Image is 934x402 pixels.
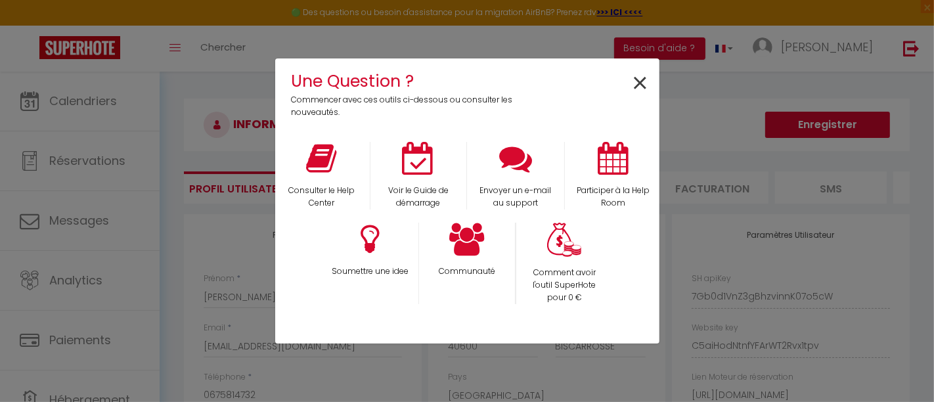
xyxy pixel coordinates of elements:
[282,185,362,210] p: Consulter le Help Center
[292,94,522,119] p: Commencer avec ces outils ci-dessous ou consulter les nouveautés.
[292,68,522,94] h4: Une Question ?
[547,223,581,257] img: Money bag
[525,267,604,304] p: Comment avoir l'outil SuperHote pour 0 €
[379,185,458,210] p: Voir le Guide de démarrage
[428,265,506,278] p: Communauté
[330,265,410,278] p: Soumettre une idee
[476,185,556,210] p: Envoyer un e-mail au support
[632,63,650,104] span: ×
[573,185,653,210] p: Participer à la Help Room
[632,69,650,99] button: Close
